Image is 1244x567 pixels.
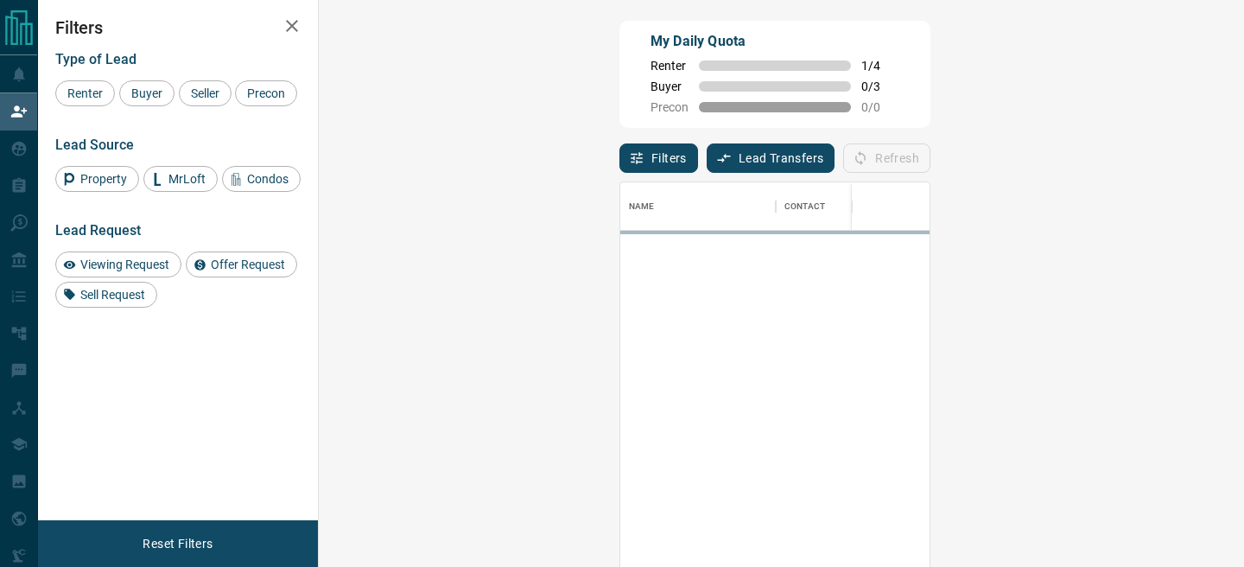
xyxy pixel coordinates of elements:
[74,258,175,271] span: Viewing Request
[143,166,218,192] div: MrLoft
[131,529,224,558] button: Reset Filters
[186,252,297,277] div: Offer Request
[861,80,899,93] span: 0 / 3
[162,172,212,186] span: MrLoft
[707,143,835,173] button: Lead Transfers
[651,59,689,73] span: Renter
[241,86,291,100] span: Precon
[784,182,825,231] div: Contact
[125,86,168,100] span: Buyer
[651,100,689,114] span: Precon
[185,86,225,100] span: Seller
[55,166,139,192] div: Property
[55,252,181,277] div: Viewing Request
[119,80,175,106] div: Buyer
[205,258,291,271] span: Offer Request
[241,172,295,186] span: Condos
[776,182,914,231] div: Contact
[861,59,899,73] span: 1 / 4
[74,172,133,186] span: Property
[651,31,899,52] p: My Daily Quota
[620,182,776,231] div: Name
[629,182,655,231] div: Name
[55,137,134,153] span: Lead Source
[55,222,141,239] span: Lead Request
[55,17,301,38] h2: Filters
[619,143,698,173] button: Filters
[74,288,151,302] span: Sell Request
[55,282,157,308] div: Sell Request
[55,51,136,67] span: Type of Lead
[235,80,297,106] div: Precon
[222,166,301,192] div: Condos
[55,80,115,106] div: Renter
[61,86,109,100] span: Renter
[179,80,232,106] div: Seller
[651,80,689,93] span: Buyer
[861,100,899,114] span: 0 / 0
